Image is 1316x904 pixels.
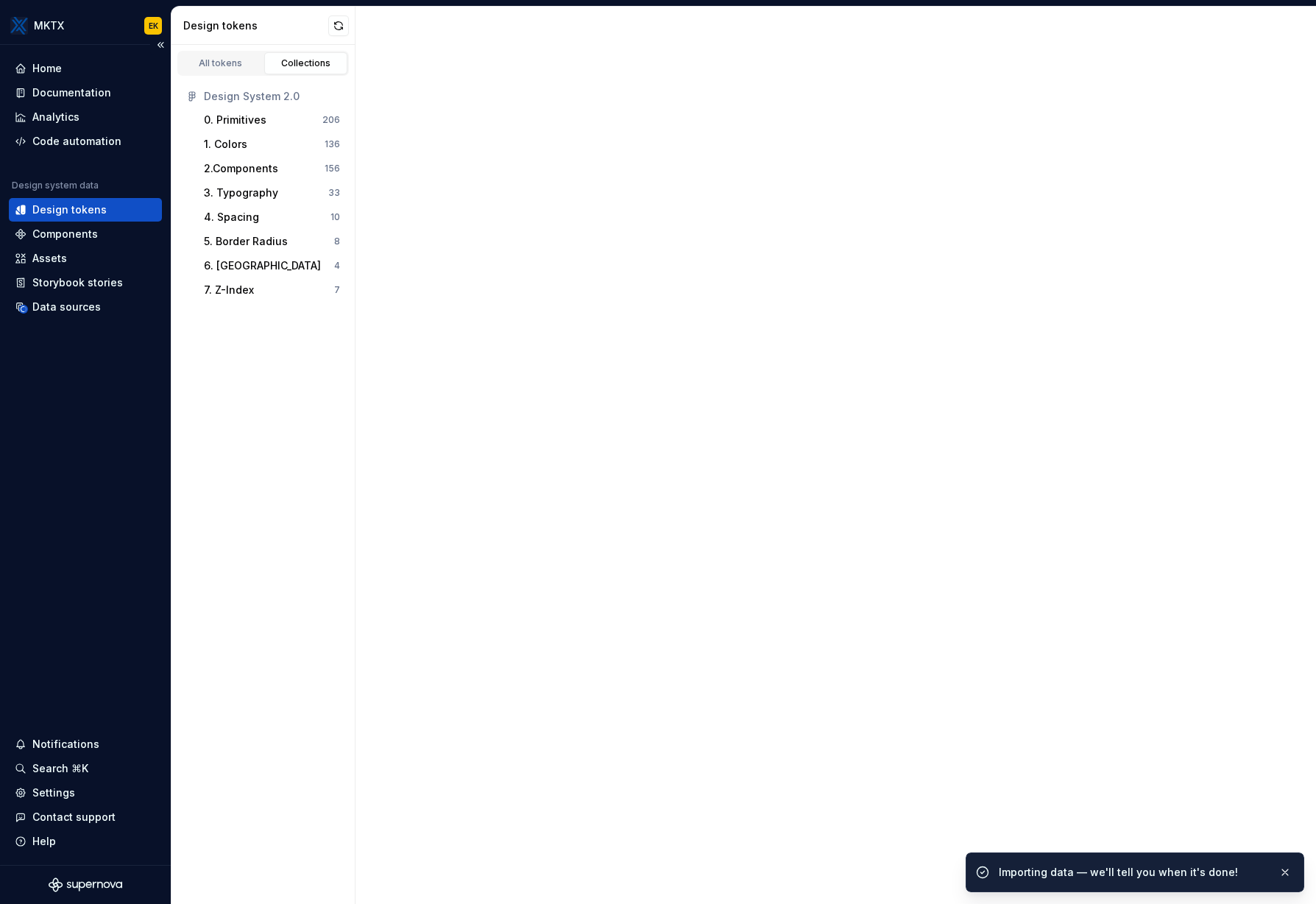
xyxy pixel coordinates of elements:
[198,254,346,278] button: 6. [GEOGRAPHIC_DATA]4
[325,138,340,150] div: 136
[9,198,162,222] a: Design tokens
[32,227,98,241] div: Components
[198,157,346,180] button: 2.Components156
[322,114,340,126] div: 206
[183,18,328,33] div: Design tokens
[198,181,346,205] button: 3. Typography33
[204,186,278,200] div: 3. Typography
[9,81,162,105] a: Documentation
[32,834,56,849] div: Help
[198,230,346,253] button: 5. Border Radius8
[32,110,79,124] div: Analytics
[334,260,340,272] div: 4
[9,247,162,270] a: Assets
[9,130,162,153] a: Code automation
[334,236,340,247] div: 8
[9,805,162,829] button: Contact support
[198,133,346,156] button: 1. Colors136
[9,732,162,756] button: Notifications
[32,61,62,76] div: Home
[9,830,162,853] button: Help
[9,105,162,129] a: Analytics
[325,163,340,174] div: 156
[204,210,259,225] div: 4. Spacing
[330,211,340,223] div: 10
[34,18,64,33] div: MKTX
[32,300,101,314] div: Data sources
[32,810,116,824] div: Contact support
[3,10,168,41] button: MKTXEK
[198,205,346,229] button: 4. Spacing10
[32,202,107,217] div: Design tokens
[184,57,258,69] div: All tokens
[32,134,121,149] div: Code automation
[9,222,162,246] a: Components
[204,234,288,249] div: 5. Border Radius
[32,251,67,266] div: Assets
[204,161,278,176] div: 2.Components
[9,757,162,780] button: Search ⌘K
[9,781,162,805] a: Settings
[204,137,247,152] div: 1. Colors
[999,865,1267,880] div: Importing data — we'll tell you when it's done!
[198,108,346,132] button: 0. Primitives206
[328,187,340,199] div: 33
[32,761,88,776] div: Search ⌘K
[204,113,266,127] div: 0. Primitives
[204,89,340,104] div: Design System 2.0
[204,258,321,273] div: 6. [GEOGRAPHIC_DATA]
[12,180,99,191] div: Design system data
[149,20,158,32] div: EK
[198,278,346,302] button: 7. Z-Index7
[334,284,340,296] div: 7
[269,57,343,69] div: Collections
[32,785,75,800] div: Settings
[32,85,111,100] div: Documentation
[32,737,99,752] div: Notifications
[10,17,28,35] img: 6599c211-2218-4379-aa47-474b768e6477.png
[32,275,123,290] div: Storybook stories
[204,283,254,297] div: 7. Z-Index
[49,877,122,892] svg: Supernova Logo
[9,295,162,319] a: Data sources
[9,271,162,294] a: Storybook stories
[150,35,171,55] button: Collapse sidebar
[9,57,162,80] a: Home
